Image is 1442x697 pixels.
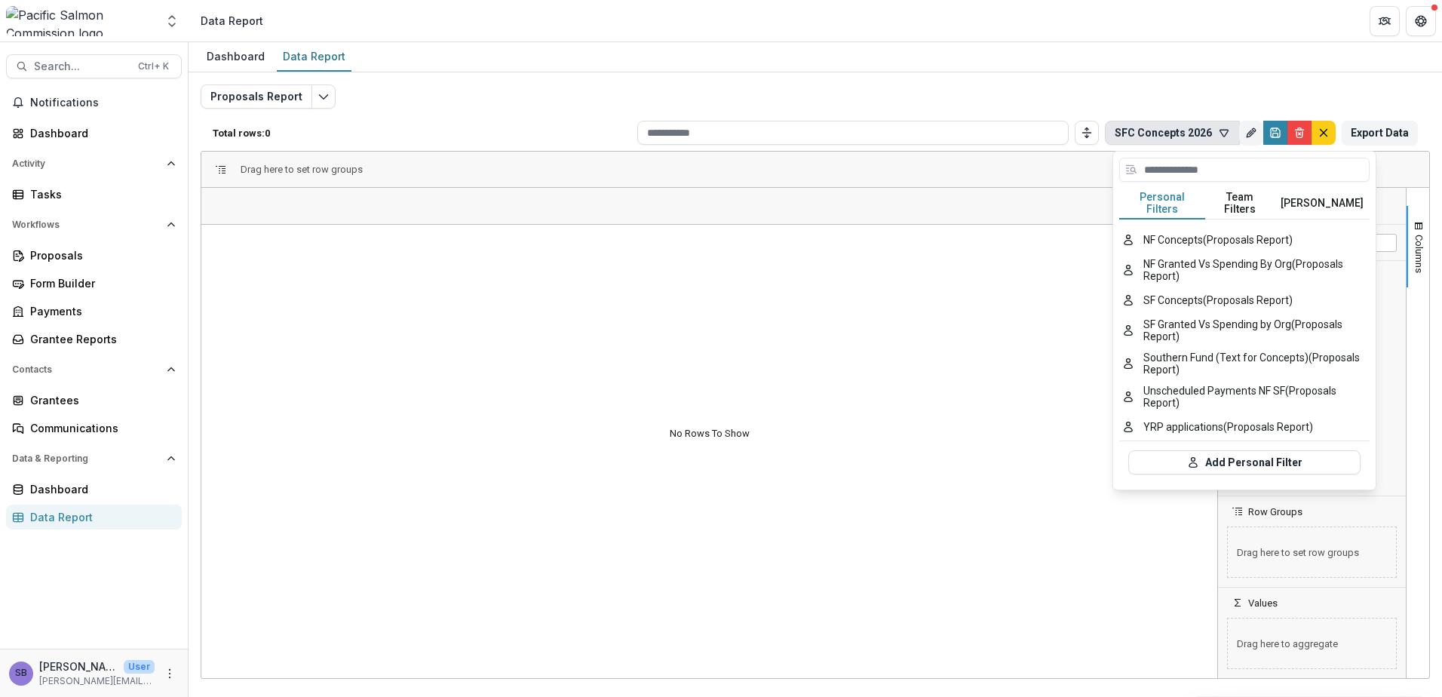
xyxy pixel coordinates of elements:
[241,164,363,175] div: Row Groups
[6,6,155,36] img: Pacific Salmon Commission logo
[30,186,170,202] div: Tasks
[1105,121,1240,145] button: SFC Concepts 2026
[6,91,182,115] button: Notifications
[30,303,170,319] div: Payments
[1227,618,1397,669] span: Drag here to aggregate
[6,505,182,530] a: Data Report
[1119,188,1205,220] button: Personal Filters
[1227,527,1397,578] span: Drag here to set row groups
[1119,314,1370,347] button: SF Granted Vs Spending by Org (Proposals Report)
[39,674,155,688] p: [PERSON_NAME][EMAIL_ADDRESS][DOMAIN_NAME]
[6,271,182,296] a: Form Builder
[30,275,170,291] div: Form Builder
[1263,121,1287,145] button: Save
[12,158,161,169] span: Activity
[30,247,170,263] div: Proposals
[6,447,182,471] button: Open Data & Reporting
[1218,609,1406,678] div: Values
[6,182,182,207] a: Tasks
[201,13,263,29] div: Data Report
[1287,121,1312,145] button: Delete
[1119,226,1370,253] button: NF Concepts (Proposals Report)
[1312,121,1336,145] button: default
[1075,121,1099,145] button: Toggle auto height
[1218,517,1406,587] div: Row Groups
[6,299,182,324] a: Payments
[6,388,182,413] a: Grantees
[1342,121,1418,145] button: Export Data
[241,164,363,175] span: Drag here to set row groups
[1119,413,1370,441] button: YRP applications (Proposals Report)
[39,659,118,674] p: [PERSON_NAME]
[161,6,183,36] button: Open entity switcher
[1275,188,1370,220] button: [PERSON_NAME]
[277,42,351,72] a: Data Report
[30,125,170,141] div: Dashboard
[195,10,269,32] nav: breadcrumb
[30,420,170,436] div: Communications
[1248,506,1302,517] span: Row Groups
[161,665,179,683] button: More
[1248,597,1278,609] span: Values
[135,58,172,75] div: Ctrl + K
[30,392,170,408] div: Grantees
[6,327,182,352] a: Grantee Reports
[12,220,161,230] span: Workflows
[12,364,161,375] span: Contacts
[201,84,312,109] button: Proposals Report
[6,152,182,176] button: Open Activity
[1119,287,1370,314] button: SF Concepts (Proposals Report)
[6,416,182,441] a: Communications
[6,243,182,268] a: Proposals
[6,213,182,237] button: Open Workflows
[30,509,170,525] div: Data Report
[12,453,161,464] span: Data & Reporting
[6,54,182,78] button: Search...
[1413,235,1425,273] span: Columns
[124,660,155,674] p: User
[277,45,351,67] div: Data Report
[1119,380,1370,413] button: Unscheduled Payments NF SF (Proposals Report)
[15,668,27,678] div: Sascha Bendt
[1119,347,1370,380] button: Southern Fund (Text for Concepts) (Proposals Report)
[1239,121,1263,145] button: Rename
[30,331,170,347] div: Grantee Reports
[201,42,271,72] a: Dashboard
[1119,253,1370,287] button: NF Granted Vs Spending By Org (Proposals Report)
[6,477,182,502] a: Dashboard
[1128,450,1361,474] button: Add Personal Filter
[6,358,182,382] button: Open Contacts
[34,60,129,73] span: Search...
[1205,188,1275,220] button: Team Filters
[30,481,170,497] div: Dashboard
[1370,6,1400,36] button: Partners
[311,84,336,109] button: Edit selected report
[1406,6,1436,36] button: Get Help
[30,97,176,109] span: Notifications
[201,45,271,67] div: Dashboard
[6,121,182,146] a: Dashboard
[213,127,631,139] p: Total rows: 0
